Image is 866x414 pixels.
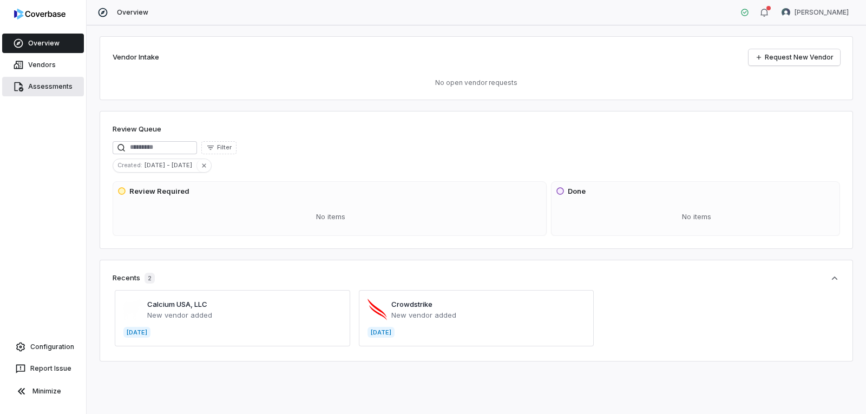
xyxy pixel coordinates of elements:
button: Report Issue [4,359,82,378]
button: Filter [201,141,237,154]
h1: Review Queue [113,124,161,135]
div: No items [556,203,837,231]
span: Created : [113,160,145,170]
p: No open vendor requests [113,78,840,87]
img: logo-D7KZi-bG.svg [14,9,65,19]
span: [PERSON_NAME] [795,8,849,17]
span: Overview [117,8,148,17]
a: Crowdstrike [391,300,432,308]
button: Recents2 [113,273,840,284]
span: Filter [217,143,232,152]
span: Assessments [28,82,73,91]
button: Arun Muthu avatar[PERSON_NAME] [775,4,855,21]
img: Arun Muthu avatar [782,8,790,17]
a: Vendors [2,55,84,75]
span: Configuration [30,343,74,351]
span: 2 [145,273,155,284]
a: Configuration [4,337,82,357]
div: No items [117,203,544,231]
button: Minimize [4,380,82,402]
span: Minimize [32,387,61,396]
a: Request New Vendor [749,49,840,65]
span: Overview [28,39,60,48]
a: Assessments [2,77,84,96]
a: Overview [2,34,84,53]
span: [DATE] - [DATE] [145,160,196,170]
h3: Review Required [129,186,189,197]
span: Vendors [28,61,56,69]
h3: Done [568,186,586,197]
a: Calcium USA, LLC [147,300,207,308]
span: Report Issue [30,364,71,373]
h2: Vendor Intake [113,52,159,63]
div: Recents [113,273,155,284]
